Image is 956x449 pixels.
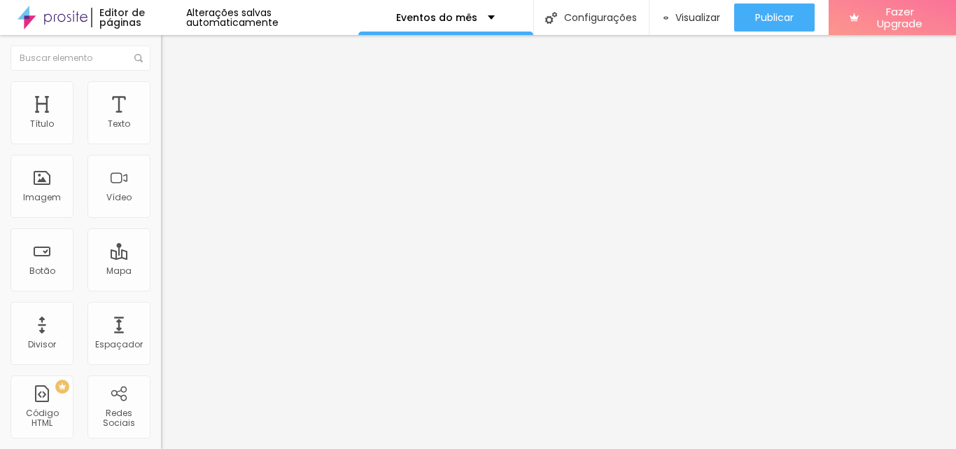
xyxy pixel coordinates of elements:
div: Código HTML [14,408,69,429]
div: Título [30,119,54,129]
img: view-1.svg [663,12,669,24]
div: Imagem [23,193,61,202]
p: Eventos do mês [396,13,477,22]
div: Vídeo [106,193,132,202]
div: Alterações salvas automaticamente [186,8,358,27]
span: Fazer Upgrade [864,6,935,30]
div: Botão [29,266,55,276]
input: Buscar elemento [10,46,150,71]
button: Publicar [734,4,815,32]
button: Visualizar [649,4,735,32]
div: Espaçador [95,340,143,350]
div: Redes Sociais [91,408,146,429]
div: Texto [108,119,130,129]
div: Editor de páginas [91,8,185,27]
img: Icone [545,12,557,24]
div: Divisor [28,340,56,350]
span: Publicar [755,12,794,23]
div: Mapa [106,266,132,276]
span: Visualizar [675,12,720,23]
img: Icone [134,54,143,62]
